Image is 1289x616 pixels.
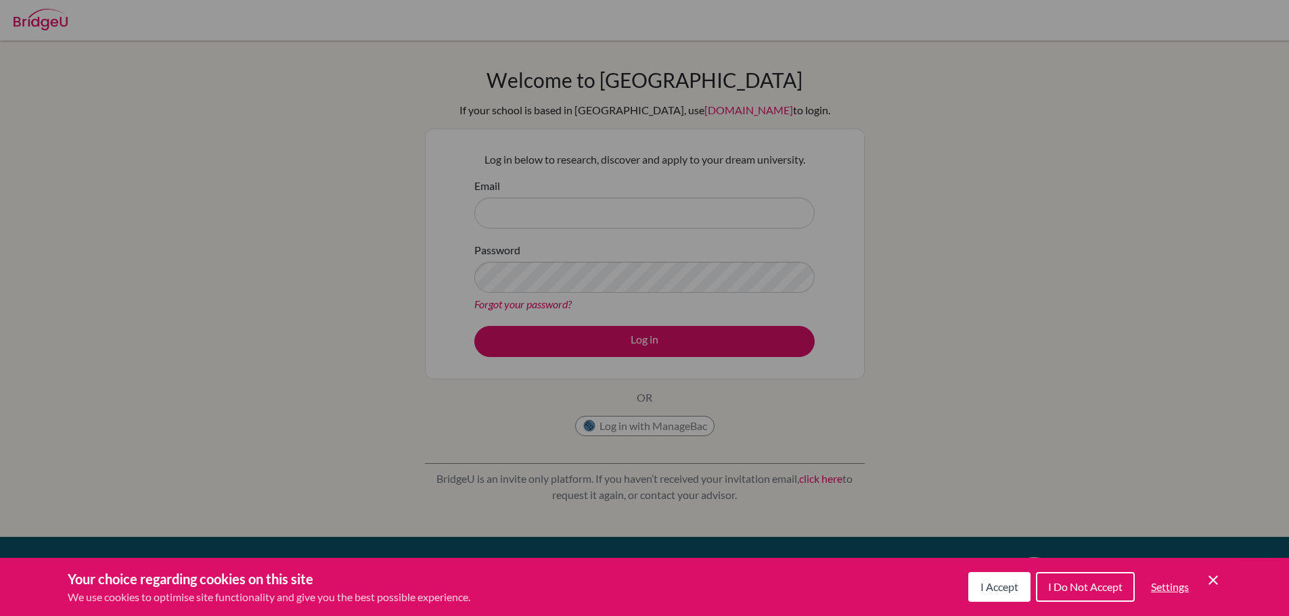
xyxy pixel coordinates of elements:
button: I Do Not Accept [1036,572,1135,602]
h3: Your choice regarding cookies on this site [68,569,470,589]
p: We use cookies to optimise site functionality and give you the best possible experience. [68,589,470,605]
span: I Accept [980,580,1018,593]
span: Settings [1151,580,1189,593]
button: I Accept [968,572,1031,602]
span: I Do Not Accept [1048,580,1123,593]
button: Save and close [1205,572,1221,588]
button: Settings [1140,573,1200,600]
